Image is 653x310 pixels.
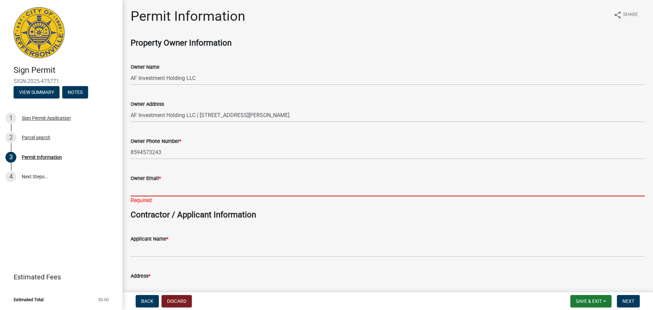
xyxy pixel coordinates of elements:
span: Share [623,11,638,19]
i: share [614,11,622,19]
h1: Permit Information [131,8,245,25]
button: Save & Exit [570,295,612,307]
span: SIGN-2025-475771 [14,78,109,84]
label: Owner Address [131,102,164,107]
strong: Contractor / Applicant Information [131,210,256,219]
strong: Property Owner Information [131,38,232,48]
div: Required [131,196,645,205]
div: 3 [5,152,16,163]
div: 2 [5,132,16,143]
div: 1 [5,113,16,124]
button: Back [136,295,159,307]
button: Notes [62,86,88,98]
span: Estimated Total [14,297,44,302]
button: shareShare [608,8,643,21]
button: Discard [162,295,192,307]
span: Next [622,298,634,304]
span: Back [141,298,153,304]
wm-modal-confirm: Notes [62,90,88,95]
wm-modal-confirm: Summary [14,90,60,95]
img: City of Jeffersonville, Indiana [14,7,65,58]
label: Address [131,274,150,279]
label: Owner Name [131,65,160,70]
div: Permit Information [22,155,62,160]
div: Parcel search [22,135,50,140]
button: View Summary [14,86,60,98]
a: Estimated Fees [5,270,112,284]
button: Next [617,295,640,307]
div: Sign Permit Application [22,116,71,120]
h4: Sign Permit [14,65,117,75]
span: $0.00 [98,297,109,302]
span: Save & Exit [576,298,602,304]
div: 4 [5,171,16,182]
label: Owner Email [131,176,161,181]
label: Applicant Name [131,237,168,242]
label: Owner Phone Number [131,139,181,144]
